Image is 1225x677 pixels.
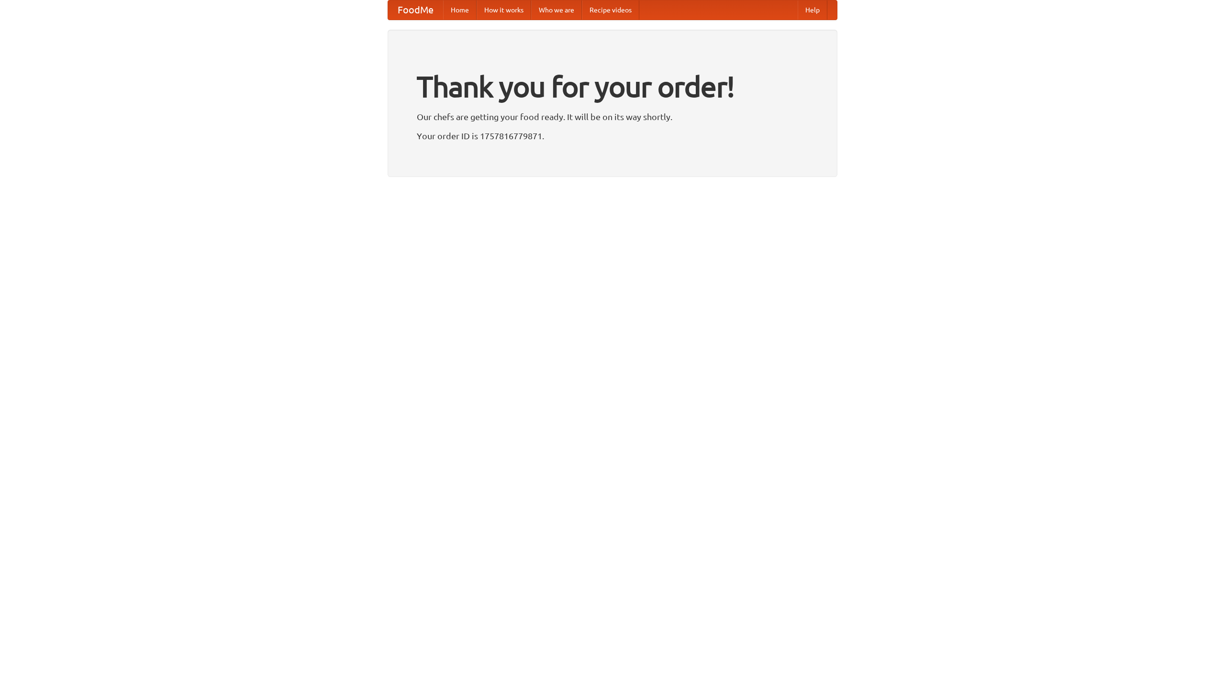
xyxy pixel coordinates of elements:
a: Who we are [531,0,582,20]
p: Our chefs are getting your food ready. It will be on its way shortly. [417,110,808,124]
a: Recipe videos [582,0,639,20]
p: Your order ID is 1757816779871. [417,129,808,143]
a: How it works [477,0,531,20]
h1: Thank you for your order! [417,64,808,110]
a: FoodMe [388,0,443,20]
a: Help [798,0,827,20]
a: Home [443,0,477,20]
